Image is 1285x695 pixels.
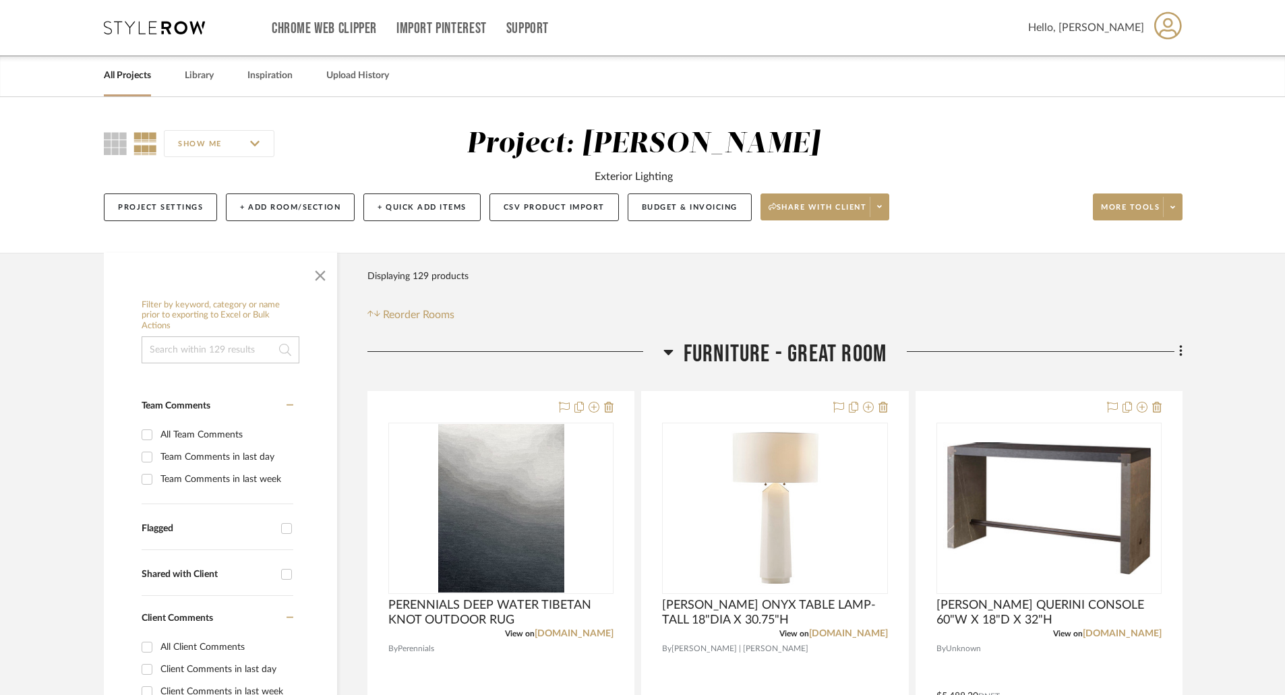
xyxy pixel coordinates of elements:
[938,442,1160,574] img: BAKER QUERINI CONSOLE 60"W X 18"D X 32"H
[142,523,274,535] div: Flagged
[936,642,946,655] span: By
[160,469,290,490] div: Team Comments in last week
[1083,629,1162,638] a: [DOMAIN_NAME]
[662,598,887,628] span: [PERSON_NAME] ONYX TABLE LAMP- TALL 18"DIA X 30.75"H
[671,642,808,655] span: [PERSON_NAME] | [PERSON_NAME]
[363,193,481,221] button: + Quick Add Items
[326,67,389,85] a: Upload History
[946,642,981,655] span: Unknown
[779,630,809,638] span: View on
[506,23,549,34] a: Support
[662,642,671,655] span: By
[104,193,217,221] button: Project Settings
[1028,20,1144,36] span: Hello, [PERSON_NAME]
[160,424,290,446] div: All Team Comments
[185,67,214,85] a: Library
[142,569,274,580] div: Shared with Client
[1053,630,1083,638] span: View on
[467,130,820,158] div: Project: [PERSON_NAME]
[720,424,829,593] img: BAKER ONYX TABLE LAMP- TALL 18"DIA X 30.75"H
[160,636,290,658] div: All Client Comments
[1093,193,1183,220] button: More tools
[809,629,888,638] a: [DOMAIN_NAME]
[367,307,454,323] button: Reorder Rooms
[936,598,1162,628] span: [PERSON_NAME] QUERINI CONSOLE 60"W X 18"D X 32"H
[684,340,887,369] span: FURNITURE - GREAT ROOM
[535,629,614,638] a: [DOMAIN_NAME]
[226,193,355,221] button: + Add Room/Section
[142,336,299,363] input: Search within 129 results
[628,193,752,221] button: Budget & Invoicing
[383,307,454,323] span: Reorder Rooms
[505,630,535,638] span: View on
[769,202,867,222] span: Share with client
[160,659,290,680] div: Client Comments in last day
[1101,202,1160,222] span: More tools
[142,613,213,623] span: Client Comments
[247,67,293,85] a: Inspiration
[160,446,290,468] div: Team Comments in last day
[367,263,469,290] div: Displaying 129 products
[307,260,334,286] button: Close
[388,642,398,655] span: By
[142,300,299,332] h6: Filter by keyword, category or name prior to exporting to Excel or Bulk Actions
[489,193,619,221] button: CSV Product Import
[396,23,487,34] a: Import Pinterest
[272,23,377,34] a: Chrome Web Clipper
[760,193,890,220] button: Share with client
[104,67,151,85] a: All Projects
[595,169,673,185] div: Exterior Lighting
[142,401,210,411] span: Team Comments
[388,598,614,628] span: PERENNIALS DEEP WATER TIBETAN KNOT OUTDOOR RUG
[438,424,564,593] img: PERENNIALS DEEP WATER TIBETAN KNOT OUTDOOR RUG
[398,642,434,655] span: Perennials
